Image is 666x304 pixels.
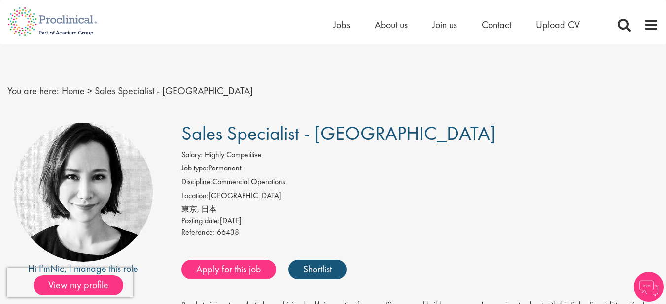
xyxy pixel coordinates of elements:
[217,227,239,237] span: 66438
[375,18,408,31] a: About us
[95,84,253,97] span: Sales Specialist - [GEOGRAPHIC_DATA]
[62,84,85,97] a: breadcrumb link
[181,163,659,176] li: Permanent
[181,215,659,227] div: [DATE]
[14,123,153,262] img: imeage of recruiter Nic Choa
[7,262,159,276] div: Hi I'm , I manage this role
[7,84,59,97] span: You are here:
[482,18,511,31] a: Contact
[288,260,347,279] a: Shortlist
[333,18,350,31] a: Jobs
[181,190,209,202] label: Location:
[181,176,212,188] label: Discipline:
[181,149,203,161] label: Salary:
[181,176,659,190] li: Commercial Operations
[181,121,496,146] span: Sales Specialist - [GEOGRAPHIC_DATA]
[7,268,133,297] iframe: reCAPTCHA
[181,190,659,204] li: [GEOGRAPHIC_DATA]
[536,18,580,31] a: Upload CV
[634,272,664,302] img: Chatbot
[205,149,262,160] span: Highly Competitive
[432,18,457,31] a: Join us
[181,163,209,174] label: Job type:
[50,262,64,275] a: Nic
[181,204,659,215] div: 東京, 日本
[87,84,92,97] span: >
[181,227,215,238] label: Reference:
[181,260,276,279] a: Apply for this job
[181,215,220,226] span: Posting date:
